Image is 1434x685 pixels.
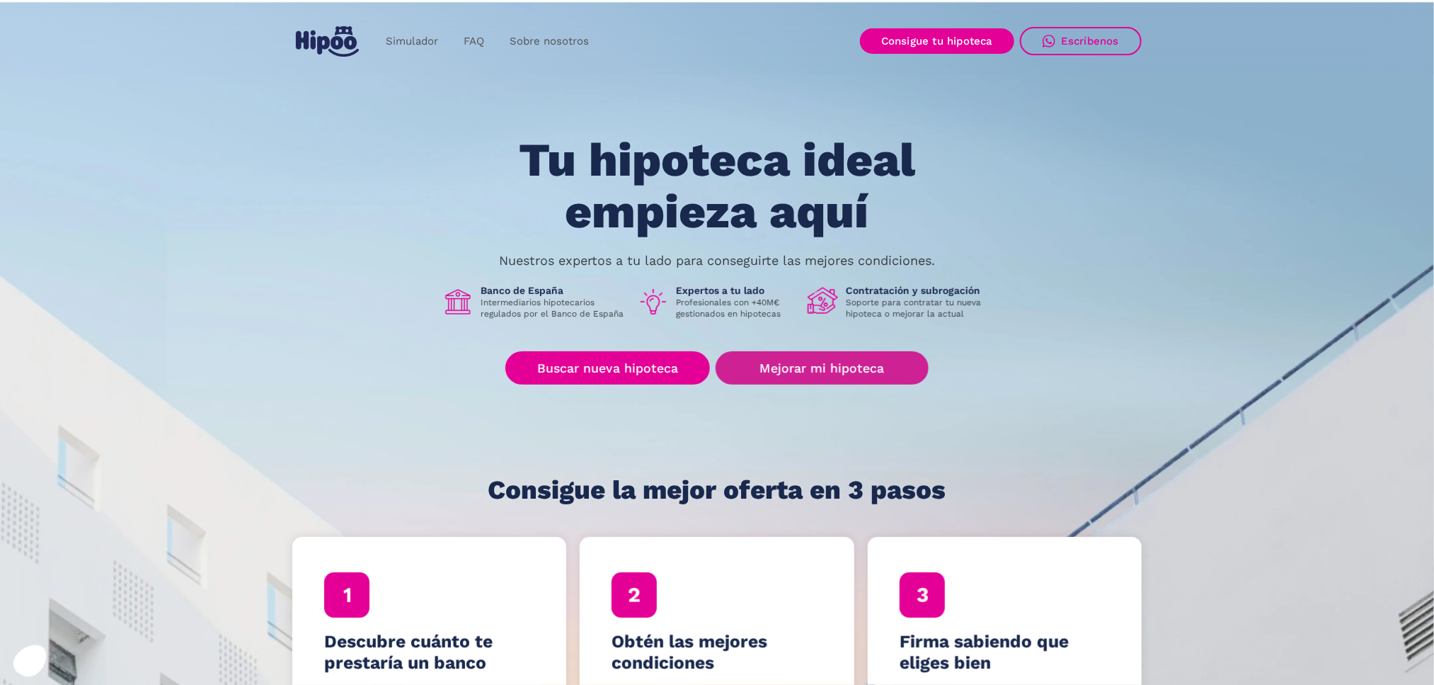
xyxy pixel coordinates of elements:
[505,351,710,385] a: Buscar nueva hipoteca
[499,255,935,266] p: Nuestros expertos a tu lado para conseguirte las mejores condiciones.
[846,284,992,297] h1: Contratación y subrogación
[1061,35,1119,47] div: Escríbenos
[488,476,946,504] h1: Consigue la mejor oferta en 3 pasos
[860,28,1014,54] a: Consigue tu hipoteca
[449,135,985,237] h1: Tu hipoteca ideal empieza aquí
[900,631,1111,674] h4: Firma sabiendo que eliges bien
[612,631,822,674] h4: Obtén las mejores condiciones
[324,631,535,674] h4: Descubre cuánto te prestaría un banco
[481,297,626,319] p: Intermediarios hipotecarios regulados por el Banco de España
[497,28,602,55] a: Sobre nosotros
[846,297,992,319] p: Soporte para contratar tu nueva hipoteca o mejorar la actual
[716,351,929,385] a: Mejorar mi hipoteca
[1020,27,1142,55] a: Escríbenos
[481,284,626,297] h1: Banco de España
[676,284,796,297] h1: Expertos a tu lado
[373,28,451,55] a: Simulador
[451,28,497,55] a: FAQ
[292,21,362,62] a: home
[676,297,796,319] p: Profesionales con +40M€ gestionados en hipotecas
